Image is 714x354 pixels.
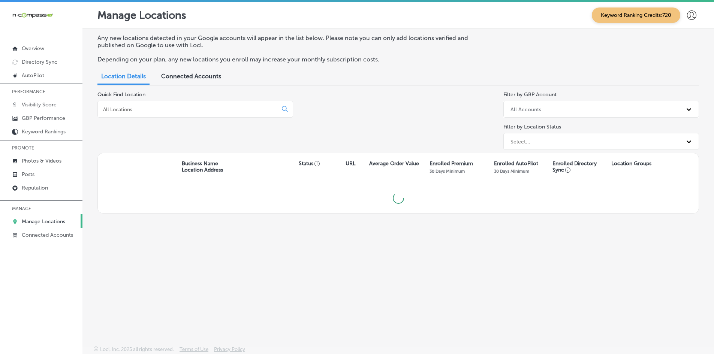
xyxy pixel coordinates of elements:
p: Keyword Rankings [22,128,66,135]
p: Locl, Inc. 2025 all rights reserved. [100,347,174,352]
img: 660ab0bf-5cc7-4cb8-ba1c-48b5ae0f18e60NCTV_CLogo_TV_Black_-500x88.png [12,12,53,19]
span: Keyword Ranking Credits: 720 [592,7,680,23]
div: All Accounts [510,106,541,112]
p: Manage Locations [97,9,186,21]
p: URL [346,160,355,167]
p: Manage Locations [22,218,65,225]
p: Visibility Score [22,102,57,108]
p: Depending on your plan, any new locations you enroll may increase your monthly subscription costs. [97,56,488,63]
p: Reputation [22,185,48,191]
span: Location Details [101,73,146,80]
p: Status [299,160,346,167]
p: GBP Performance [22,115,65,121]
p: Overview [22,45,44,52]
label: Filter by GBP Account [503,91,557,98]
p: Average Order Value [369,160,419,167]
p: Posts [22,171,34,178]
span: Connected Accounts [161,73,221,80]
p: Directory Sync [22,59,57,65]
input: All Locations [102,106,276,113]
p: Business Name Location Address [182,160,223,173]
label: Quick Find Location [97,91,145,98]
p: Enrolled Directory Sync [552,160,607,173]
p: Photos & Videos [22,158,61,164]
p: Location Groups [611,160,651,167]
p: AutoPilot [22,72,44,79]
p: Connected Accounts [22,232,73,238]
p: Enrolled AutoPilot [494,160,538,167]
p: Any new locations detected in your Google accounts will appear in the list below. Please note you... [97,34,488,49]
p: 30 Days Minimum [430,169,465,174]
div: Select... [510,138,530,145]
p: 30 Days Minimum [494,169,529,174]
label: Filter by Location Status [503,124,561,130]
p: Enrolled Premium [430,160,473,167]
